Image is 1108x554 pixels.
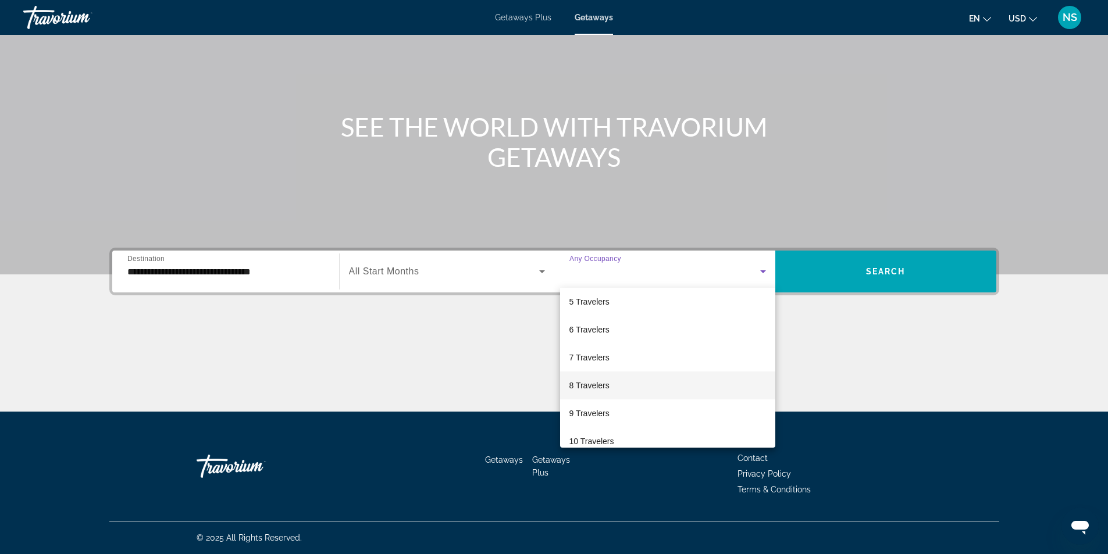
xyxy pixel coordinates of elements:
[569,323,610,337] span: 6 Travelers
[569,434,614,448] span: 10 Travelers
[569,351,610,364] span: 7 Travelers
[569,406,610,420] span: 9 Travelers
[1061,507,1099,545] iframe: Button to launch messaging window
[569,295,610,309] span: 5 Travelers
[569,378,610,392] span: 8 Travelers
